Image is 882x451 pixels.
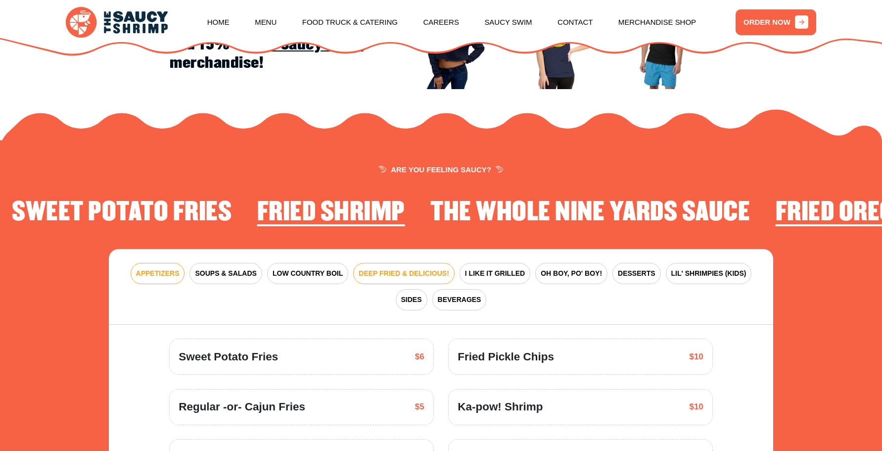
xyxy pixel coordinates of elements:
button: DESSERTS [612,263,660,284]
a: Menu [255,2,277,43]
a: Careers [423,2,459,43]
span: LIL' SHRIMPIES (KIDS) [671,268,746,279]
a: ORDER NOW [736,9,816,35]
span: Regular -or- Cajun Fries [179,399,305,415]
h2: Coupon code WEAREBACK gets you 15% off merchandise! [170,17,389,72]
button: SIDES [396,289,427,310]
span: Ka-pow! Shrimp [458,399,543,415]
span: Sweet Potato Fries [179,349,278,365]
li: 1 of 4 [257,198,405,230]
h2: Sweet Potato Fries [12,198,232,226]
button: LOW COUNTRY BOIL [267,263,348,284]
span: $5 [415,401,424,413]
span: APPETIZERS [136,268,180,279]
a: Home [207,2,230,43]
button: LIL' SHRIMPIES (KIDS) [666,263,752,284]
button: SOUPS & SALADS [189,263,262,284]
h2: Fried Shrimp [257,198,405,226]
span: Fried Pickle Chips [458,349,554,365]
span: OH BOY, PO' BOY! [541,268,602,279]
span: $6 [415,351,424,363]
span: SIDES [401,295,422,305]
span: $10 [690,351,703,363]
span: SOUPS & SALADS [195,268,256,279]
a: Contact [557,2,593,43]
button: APPETIZERS [131,263,185,284]
img: logo [66,7,168,38]
li: 4 of 4 [12,198,232,230]
a: Food Truck & Catering [302,2,398,43]
button: I LIKE IT GRILLED [460,263,530,284]
button: BEVERAGES [432,289,487,310]
span: LOW COUNTRY BOIL [273,268,343,279]
li: 2 of 4 [430,198,750,230]
a: Saucy Swim [484,2,532,43]
button: OH BOY, PO' BOY! [535,263,607,284]
a: Merchandise Shop [618,2,696,43]
span: $10 [690,401,703,413]
h2: The Whole Nine Yards Sauce [430,198,750,226]
span: BEVERAGES [438,295,481,305]
button: DEEP FRIED & DELICIOUS! [353,263,455,284]
span: I LIKE IT GRILLED [465,268,525,279]
span: DEEP FRIED & DELICIOUS! [359,268,449,279]
span: DESSERTS [618,268,655,279]
span: ARE YOU FEELING SAUCY? [379,166,504,173]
